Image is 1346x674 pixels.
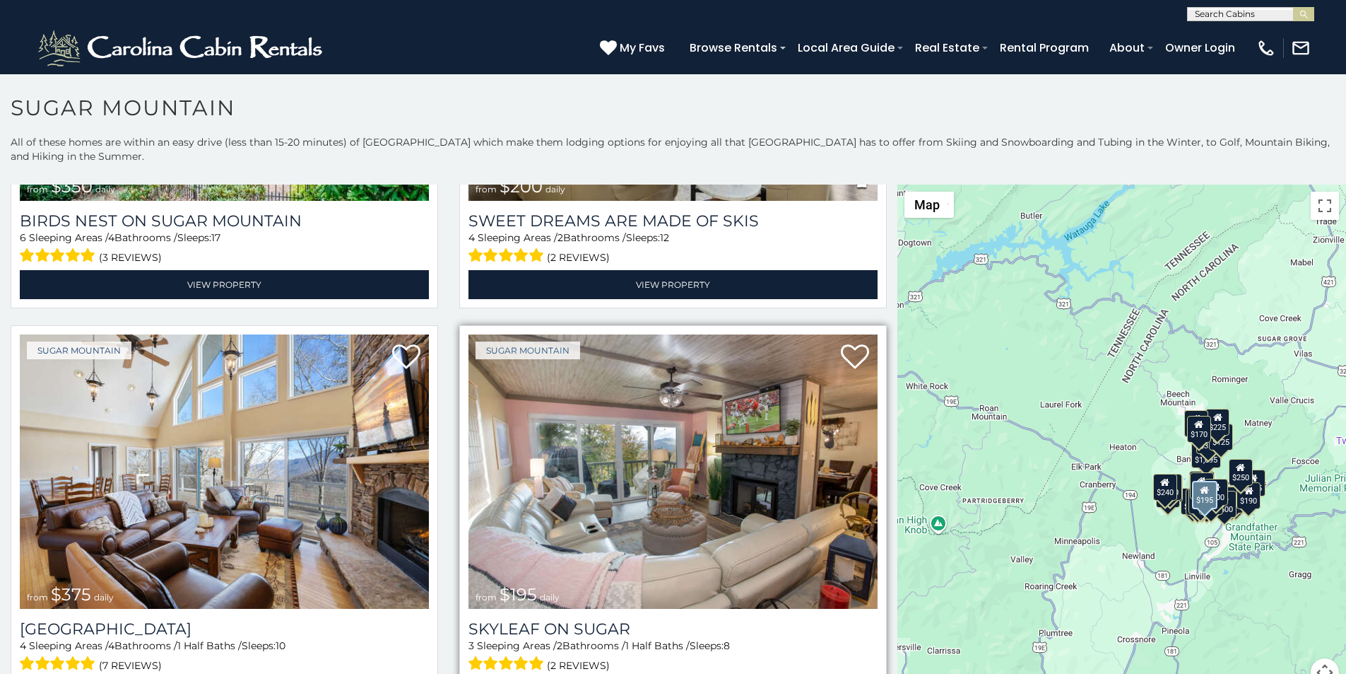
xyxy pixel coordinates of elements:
span: from [27,184,48,194]
div: $195 [1192,481,1217,509]
span: daily [95,184,115,194]
a: View Property [468,270,878,299]
span: 4 [108,231,114,244]
span: 1 Half Baths / [625,639,690,652]
span: from [476,592,497,603]
div: $190 [1237,482,1261,509]
div: Sleeping Areas / Bathrooms / Sleeps: [20,231,429,267]
img: Skyleaf on Sugar [468,335,878,609]
a: Skyleaf on Sugar [468,620,878,639]
div: $195 [1220,487,1244,513]
span: $195 [500,584,537,605]
div: $225 [1206,409,1230,436]
div: $170 [1187,416,1211,443]
span: 1 Half Baths / [177,639,242,652]
a: Rental Program [993,35,1096,60]
button: Change map style [904,192,954,218]
span: daily [540,592,560,603]
div: $155 [1186,489,1210,516]
a: About [1102,35,1152,60]
a: Local Area Guide [791,35,902,60]
div: $300 [1190,472,1214,499]
img: White-1-2.png [35,27,329,69]
span: Map [914,197,940,212]
a: Birds Nest On Sugar Mountain [20,211,429,231]
span: 8 [724,639,730,652]
a: Add to favorites [841,343,869,373]
div: $125 [1209,424,1233,451]
a: View Property [20,270,429,299]
span: from [27,592,48,603]
a: Little Sugar Haven from $375 daily [20,335,429,609]
a: Real Estate [908,35,986,60]
a: Add to favorites [392,343,420,373]
img: mail-regular-white.png [1291,38,1311,58]
div: $240 [1185,410,1209,437]
span: (3 reviews) [99,248,162,267]
a: Sugar Mountain [476,342,580,359]
a: Skyleaf on Sugar from $195 daily [468,335,878,609]
span: from [476,184,497,194]
span: 10 [276,639,285,652]
div: $175 [1188,487,1212,514]
span: 17 [211,231,220,244]
span: daily [94,592,114,603]
a: Sugar Mountain [27,342,131,359]
button: Toggle fullscreen view [1311,192,1339,220]
div: $250 [1229,459,1253,486]
a: My Favs [600,39,668,57]
div: $200 [1204,479,1228,506]
span: (2 reviews) [547,248,610,267]
a: Owner Login [1158,35,1242,60]
span: 12 [660,231,669,244]
span: $200 [500,176,543,197]
div: $1,095 [1191,441,1221,468]
span: $375 [51,584,91,605]
div: $240 [1153,474,1177,501]
span: 2 [557,231,563,244]
div: $190 [1189,471,1213,498]
span: daily [545,184,565,194]
span: My Favs [620,39,665,57]
img: phone-regular-white.png [1256,38,1276,58]
img: Little Sugar Haven [20,335,429,609]
span: $350 [51,176,93,197]
span: 4 [108,639,114,652]
span: 4 [468,231,475,244]
h3: Little Sugar Haven [20,620,429,639]
span: 2 [557,639,562,652]
div: Sleeping Areas / Bathrooms / Sleeps: [468,231,878,267]
a: Browse Rentals [683,35,784,60]
span: 3 [468,639,474,652]
span: 6 [20,231,26,244]
a: Sweet Dreams Are Made Of Skis [468,211,878,231]
a: [GEOGRAPHIC_DATA] [20,620,429,639]
div: $155 [1241,470,1265,496]
span: 4 [20,639,26,652]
